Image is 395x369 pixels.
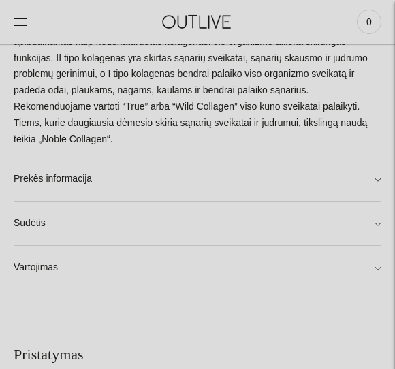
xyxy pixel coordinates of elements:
img: OUTLIVE [146,7,249,35]
a: Sudėtis [14,202,381,245]
span: 0 [360,12,379,31]
a: Prekės informacija [14,157,381,201]
a: Vartojimas [14,246,381,289]
a: 0 [357,7,381,37]
h2: Pristatymas [14,344,381,365]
